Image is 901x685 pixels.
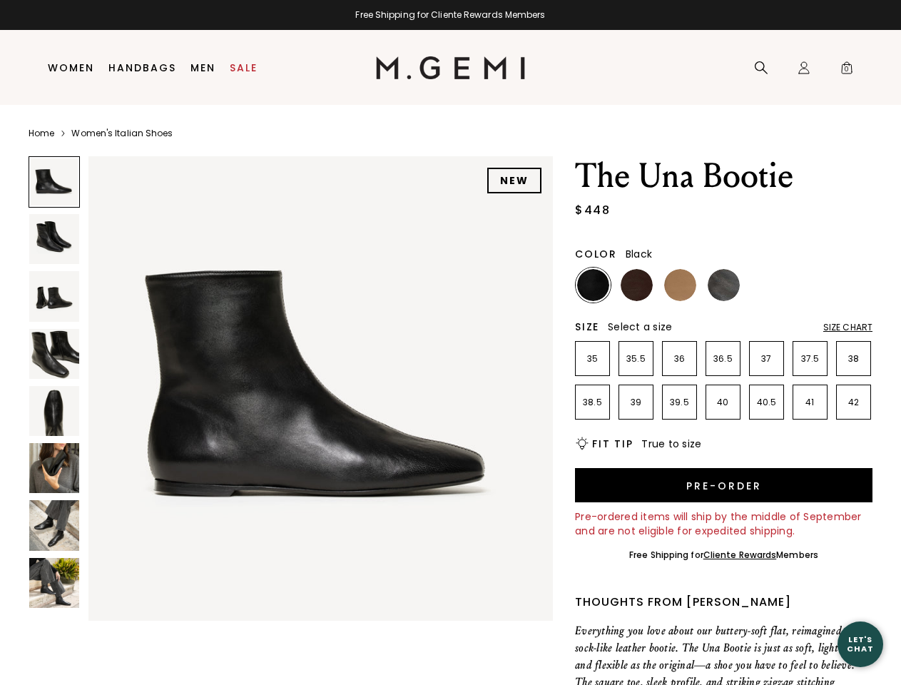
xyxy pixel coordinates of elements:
[29,443,79,493] img: The Una Bootie
[575,248,617,260] h2: Color
[838,635,883,653] div: Let's Chat
[608,320,672,334] span: Select a size
[664,269,696,301] img: Light Tan
[71,128,173,139] a: Women's Italian Shoes
[663,397,696,408] p: 39.5
[575,509,872,538] div: Pre-ordered items will ship by the middle of September and are not eligible for expedited shipping.
[793,397,827,408] p: 41
[837,353,870,365] p: 38
[823,322,872,333] div: Size Chart
[575,594,872,611] div: Thoughts from [PERSON_NAME]
[706,397,740,408] p: 40
[793,353,827,365] p: 37.5
[88,156,553,621] img: The Una Bootie
[575,468,872,502] button: Pre-order
[576,397,609,408] p: 38.5
[29,500,79,550] img: The Una Bootie
[750,353,783,365] p: 37
[575,321,599,333] h2: Size
[29,271,79,321] img: The Una Bootie
[487,168,541,193] div: NEW
[626,247,652,261] span: Black
[190,62,215,73] a: Men
[619,397,653,408] p: 39
[837,397,870,408] p: 42
[703,549,777,561] a: Cliente Rewards
[29,558,79,608] img: The Una Bootie
[577,269,609,301] img: Black
[29,128,54,139] a: Home
[29,386,79,436] img: The Una Bootie
[576,353,609,365] p: 35
[592,438,633,450] h2: Fit Tip
[840,64,854,78] span: 0
[619,353,653,365] p: 35.5
[641,437,701,451] span: True to size
[108,62,176,73] a: Handbags
[621,269,653,301] img: Chocolate
[29,329,79,379] img: The Una Bootie
[575,202,610,219] div: $448
[48,62,94,73] a: Women
[575,156,872,196] h1: The Una Bootie
[230,62,258,73] a: Sale
[706,353,740,365] p: 36.5
[29,214,79,264] img: The Una Bootie
[629,549,818,561] div: Free Shipping for Members
[750,397,783,408] p: 40.5
[708,269,740,301] img: Gunmetal
[376,56,525,79] img: M.Gemi
[663,353,696,365] p: 36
